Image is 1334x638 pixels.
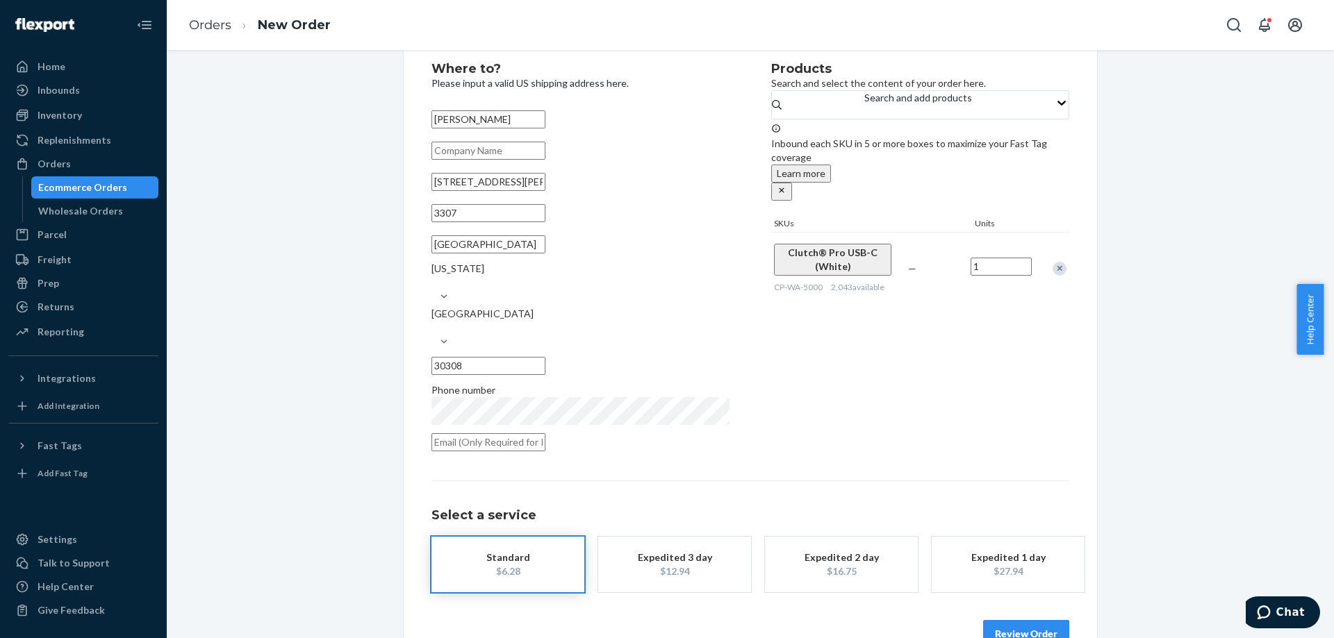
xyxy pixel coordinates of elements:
[452,564,563,578] div: $6.28
[38,276,59,290] div: Prep
[38,580,94,594] div: Help Center
[932,537,1085,592] button: Expedited 1 day$27.94
[771,76,1069,90] p: Search and select the content of your order here.
[431,276,433,289] input: [US_STATE]
[431,262,730,276] div: [US_STATE]
[38,60,65,74] div: Home
[8,249,158,271] a: Freight
[8,395,158,417] a: Add Integration
[431,509,1069,523] h1: Select a service
[38,228,67,242] div: Parcel
[8,367,158,389] button: Integrations
[8,79,158,101] a: Inbounds
[971,258,1032,276] input: Quantity
[598,537,751,592] button: Expedited 3 day$12.94
[431,110,545,128] input: First & Last Name
[8,296,158,318] a: Returns
[189,17,231,33] a: Orders
[8,462,158,485] a: Add Fast Tag
[431,537,584,592] button: Standard$6.28
[8,552,158,574] button: Talk to Support
[38,556,110,570] div: Talk to Support
[1053,262,1067,276] div: Remove Item
[864,91,972,105] div: Search and add products
[38,532,77,546] div: Settings
[31,176,159,199] a: Ecommerce Orders
[786,551,897,564] div: Expedited 2 day
[8,153,158,175] a: Orders
[38,400,99,412] div: Add Integration
[8,224,158,246] a: Parcel
[771,62,1069,76] h2: Products
[431,433,545,451] input: Email (Only Required for International)
[38,467,88,479] div: Add Fast Tag
[8,104,158,126] a: Inventory
[788,246,878,272] span: Clutch® Pro USB-C (White)
[619,551,730,564] div: Expedited 3 day
[431,321,433,335] input: [GEOGRAPHIC_DATA]
[38,133,111,147] div: Replenishments
[431,173,545,191] input: Street Address
[771,165,831,183] button: Learn more
[38,300,74,314] div: Returns
[38,83,80,97] div: Inbounds
[8,599,158,621] button: Give Feedback
[953,564,1064,578] div: $27.94
[38,603,105,617] div: Give Feedback
[619,564,730,578] div: $12.94
[38,204,123,218] div: Wholesale Orders
[771,123,1069,201] div: Inbound each SKU in 5 or more boxes to maximize your Fast Tag coverage
[774,282,823,292] span: CP-WA-5000
[8,435,158,457] button: Fast Tags
[1281,11,1309,39] button: Open account menu
[38,371,96,385] div: Integrations
[972,217,1035,232] div: Units
[38,108,82,122] div: Inventory
[431,142,545,160] input: Company Name
[771,183,792,201] button: close
[831,282,884,292] span: 2,043 available
[258,17,331,33] a: New Order
[1220,11,1248,39] button: Open Search Box
[131,11,158,39] button: Close Navigation
[8,129,158,151] a: Replenishments
[8,321,158,343] a: Reporting
[8,528,158,551] a: Settings
[1246,596,1320,631] iframe: Opens a widget where you can chat to one of our agents
[38,439,82,453] div: Fast Tags
[8,576,158,598] a: Help Center
[786,564,897,578] div: $16.75
[8,272,158,294] a: Prep
[38,253,72,267] div: Freight
[431,357,545,375] input: ZIP Code
[431,62,730,76] h2: Where to?
[765,537,918,592] button: Expedited 2 day$16.75
[431,204,545,222] input: Street Address 2 (Optional)
[452,551,563,564] div: Standard
[1251,11,1278,39] button: Open notifications
[431,76,730,90] p: Please input a valid US shipping address here.
[431,235,545,253] input: City
[953,551,1064,564] div: Expedited 1 day
[908,262,916,274] span: —
[431,307,730,321] div: [GEOGRAPHIC_DATA]
[178,5,342,46] ol: breadcrumbs
[771,217,972,232] div: SKUs
[38,181,127,194] div: Ecommerce Orders
[8,56,158,78] a: Home
[38,157,71,171] div: Orders
[431,384,495,396] span: Phone number
[38,325,84,339] div: Reporting
[15,18,74,32] img: Flexport logo
[31,200,159,222] a: Wholesale Orders
[1296,284,1324,355] button: Help Center
[774,244,891,276] button: Clutch® Pro USB-C (White)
